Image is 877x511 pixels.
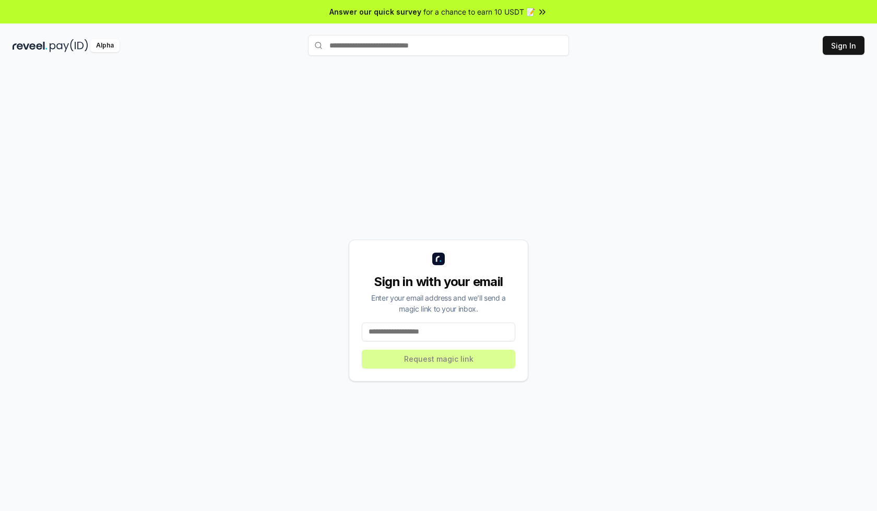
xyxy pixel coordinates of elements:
[362,292,515,314] div: Enter your email address and we’ll send a magic link to your inbox.
[362,274,515,290] div: Sign in with your email
[50,39,88,52] img: pay_id
[423,6,535,17] span: for a chance to earn 10 USDT 📝
[13,39,48,52] img: reveel_dark
[823,36,864,55] button: Sign In
[90,39,120,52] div: Alpha
[432,253,445,265] img: logo_small
[329,6,421,17] span: Answer our quick survey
